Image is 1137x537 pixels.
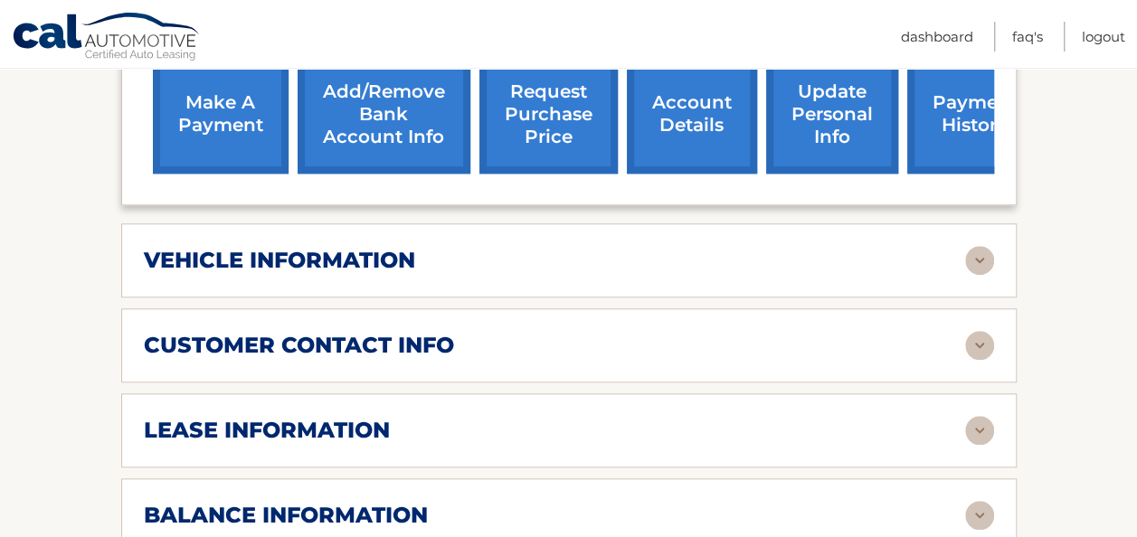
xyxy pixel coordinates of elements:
[153,55,289,174] a: make a payment
[965,331,994,360] img: accordion-rest.svg
[144,417,390,444] h2: lease information
[144,502,428,529] h2: balance information
[965,246,994,275] img: accordion-rest.svg
[1012,22,1043,52] a: FAQ's
[766,55,898,174] a: update personal info
[144,247,415,274] h2: vehicle information
[627,55,757,174] a: account details
[1082,22,1125,52] a: Logout
[907,55,1043,174] a: payment history
[12,12,202,64] a: Cal Automotive
[965,501,994,530] img: accordion-rest.svg
[479,55,618,174] a: request purchase price
[298,55,470,174] a: Add/Remove bank account info
[144,332,454,359] h2: customer contact info
[901,22,973,52] a: Dashboard
[965,416,994,445] img: accordion-rest.svg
